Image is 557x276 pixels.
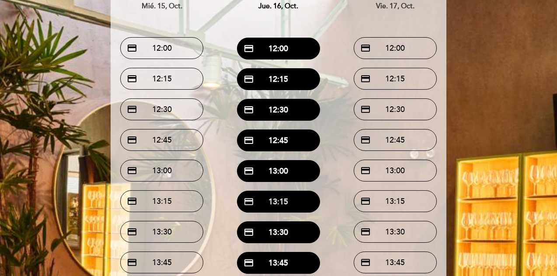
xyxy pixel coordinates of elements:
button: credit_card 12:45 [354,129,437,151]
button: credit_card 13:30 [237,221,320,243]
span: credit_card [244,43,254,54]
button: credit_card 13:15 [120,190,203,212]
button: credit_card 12:00 [237,38,320,59]
span: credit_card [360,43,371,53]
button: credit_card 12:15 [237,68,320,90]
span: credit_card [244,196,254,207]
span: credit_card [244,258,254,268]
button: credit_card 12:15 [120,68,203,90]
button: credit_card 12:30 [354,98,437,120]
span: credit_card [244,135,254,146]
button: credit_card 12:00 [120,37,203,59]
div: vie. 17, oct. [343,1,447,11]
button: credit_card 12:15 [354,68,437,90]
span: credit_card [244,105,254,115]
button: credit_card 13:45 [120,252,203,273]
span: credit_card [360,104,371,115]
span: credit_card [360,73,371,84]
button: credit_card 13:15 [237,191,320,213]
span: credit_card [127,73,137,84]
span: credit_card [360,227,371,237]
span: credit_card [127,43,137,53]
div: jue. 16, oct. [227,1,331,11]
span: credit_card [360,196,371,206]
div: mié. 15, oct. [110,1,214,11]
span: credit_card [360,165,371,176]
span: credit_card [127,196,137,206]
button: credit_card 12:45 [120,129,203,151]
span: credit_card [360,135,371,145]
span: credit_card [127,104,137,115]
span: credit_card [244,166,254,176]
span: credit_card [360,257,371,268]
button: credit_card 12:45 [237,129,320,151]
span: credit_card [127,227,137,237]
button: credit_card 13:45 [354,252,437,273]
button: credit_card 13:30 [354,221,437,243]
button: credit_card 13:45 [237,252,320,274]
span: credit_card [127,257,137,268]
span: credit_card [244,74,254,84]
button: credit_card 13:15 [354,190,437,212]
button: credit_card 13:00 [237,160,320,182]
span: credit_card [127,135,137,145]
button: credit_card 13:00 [354,160,437,182]
button: credit_card 13:30 [120,221,203,243]
button: credit_card 13:00 [120,160,203,182]
span: credit_card [244,227,254,238]
span: credit_card [127,165,137,176]
button: credit_card 12:00 [354,37,437,59]
button: credit_card 12:30 [237,99,320,121]
button: credit_card 12:30 [120,98,203,120]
